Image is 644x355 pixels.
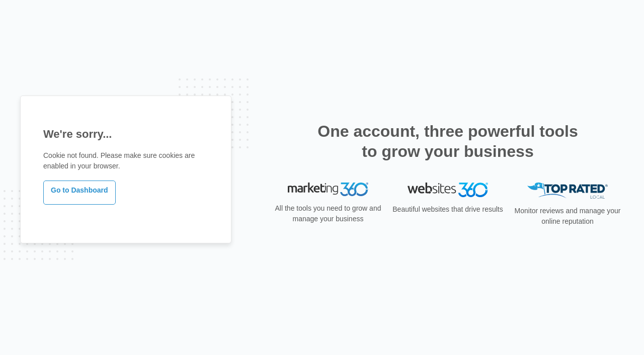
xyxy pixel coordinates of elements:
[43,181,116,205] a: Go to Dashboard
[511,206,624,227] p: Monitor reviews and manage your online reputation
[391,204,504,215] p: Beautiful websites that drive results
[288,183,368,197] img: Marketing 360
[408,183,488,197] img: Websites 360
[314,121,581,161] h2: One account, three powerful tools to grow your business
[43,150,208,171] p: Cookie not found. Please make sure cookies are enabled in your browser.
[43,126,208,142] h1: We're sorry...
[527,183,608,199] img: Top Rated Local
[272,203,384,224] p: All the tools you need to grow and manage your business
